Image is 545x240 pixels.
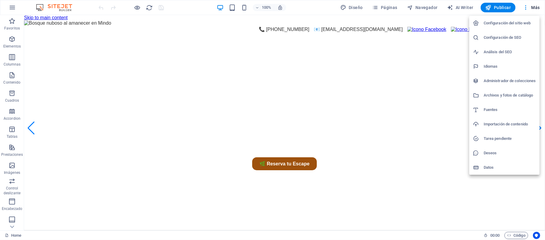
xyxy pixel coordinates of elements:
[484,20,536,27] h6: Configuración del sitio web
[484,164,536,171] h6: Datos
[484,77,536,85] h6: Administrador de colecciones
[484,92,536,99] h6: Archivos y fotos de catálogo
[484,106,536,113] h6: Fuentes
[484,34,536,41] h6: Configuración de SEO
[484,135,536,142] h6: Tarea pendiente
[484,63,536,70] h6: Idiomas
[484,48,536,56] h6: Análisis del SEO
[484,149,536,157] h6: Deseos
[484,121,536,128] h6: Importación de contenido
